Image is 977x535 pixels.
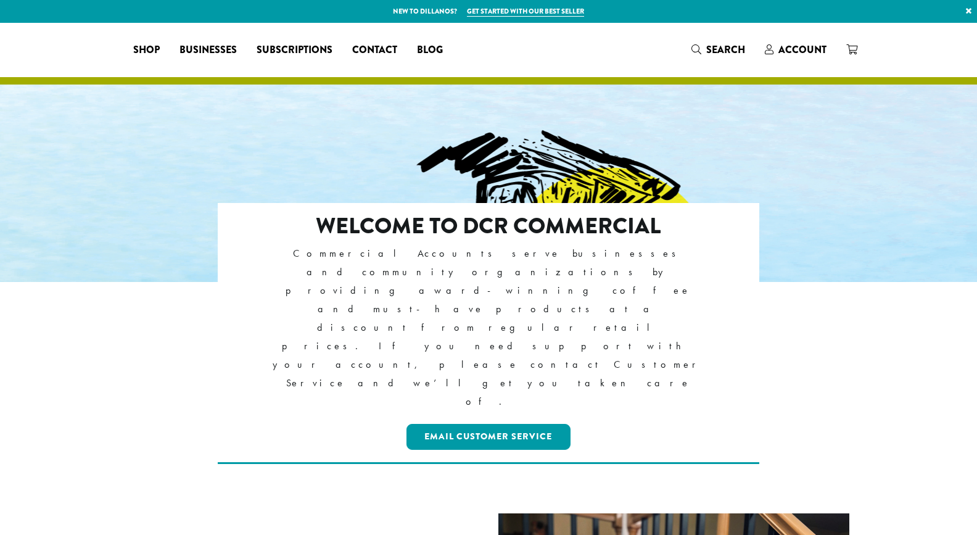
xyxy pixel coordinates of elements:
[778,43,827,57] span: Account
[417,43,443,58] span: Blog
[133,43,160,58] span: Shop
[706,43,745,57] span: Search
[406,424,571,450] a: Email Customer Service
[179,43,237,58] span: Businesses
[682,39,755,60] a: Search
[123,40,170,60] a: Shop
[271,213,706,239] h2: Welcome to DCR Commercial
[352,43,397,58] span: Contact
[257,43,332,58] span: Subscriptions
[467,6,584,17] a: Get started with our best seller
[271,244,706,412] p: Commercial Accounts serve businesses and community organizations by providing award-winning coffe...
